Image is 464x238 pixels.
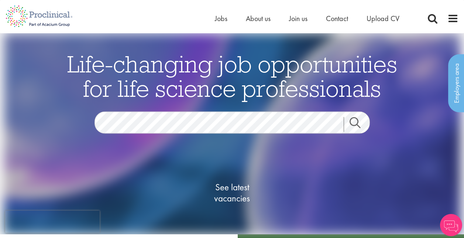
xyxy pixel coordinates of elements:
[367,14,399,23] a: Upload CV
[326,14,348,23] a: Contact
[215,14,227,23] a: Jobs
[246,14,271,23] a: About us
[5,211,100,233] iframe: reCAPTCHA
[344,117,375,132] a: Job search submit button
[440,214,462,236] img: Chatbot
[195,152,269,234] a: See latestvacancies
[195,182,269,204] span: See latest vacancies
[289,14,307,23] a: Join us
[4,33,460,234] img: candidate home
[67,49,397,103] span: Life-changing job opportunities for life science professionals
